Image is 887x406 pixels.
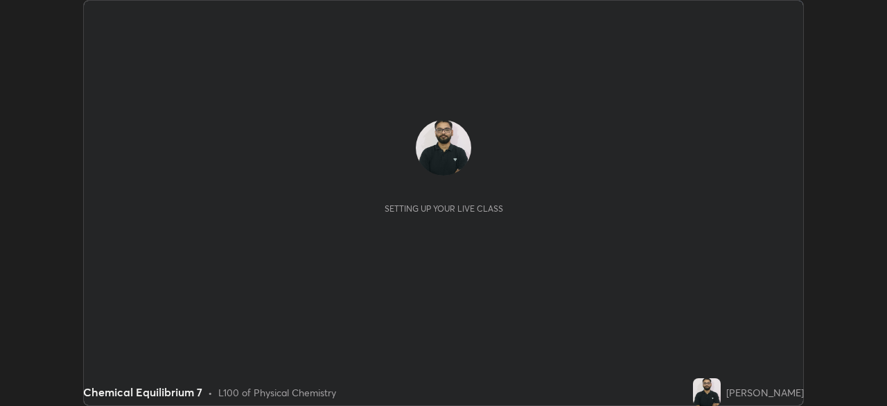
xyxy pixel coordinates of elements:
div: L100 of Physical Chemistry [218,385,336,400]
div: • [208,385,213,400]
div: Chemical Equilibrium 7 [83,384,202,400]
img: 5e6e13c1ec7d4a9f98ea3605e43f832c.jpg [693,378,721,406]
div: [PERSON_NAME] [726,385,804,400]
div: Setting up your live class [385,203,503,214]
img: 5e6e13c1ec7d4a9f98ea3605e43f832c.jpg [416,120,471,176]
